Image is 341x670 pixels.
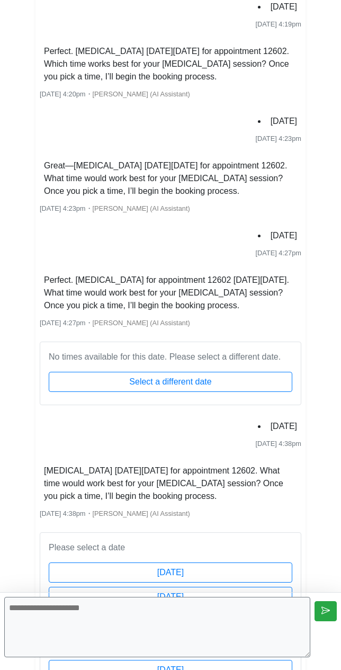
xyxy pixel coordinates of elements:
span: [PERSON_NAME] (AI Assistant) [93,510,190,517]
span: [DATE] 4:27pm [255,249,301,257]
span: [DATE] 4:38pm [40,510,86,517]
li: Perfect. [MEDICAL_DATA] [DATE][DATE] for appointment 12602. Which time works best for your [MEDIC... [40,43,301,85]
span: [DATE] 4:27pm [40,319,86,327]
small: ・ [40,319,190,327]
small: ・ [40,204,190,212]
li: [MEDICAL_DATA] [DATE][DATE] for appointment 12602. What time would work best for your [MEDICAL_DA... [40,462,301,505]
span: [PERSON_NAME] (AI Assistant) [93,319,190,327]
p: No times available for this date. Please select a different date. [49,351,292,363]
p: Please select a date [49,541,292,554]
span: [DATE] 4:19pm [255,20,301,28]
li: Perfect. [MEDICAL_DATA] for appointment 12602 [DATE][DATE]. What time would work best for your [M... [40,272,301,314]
span: [PERSON_NAME] (AI Assistant) [93,90,190,98]
span: [DATE] 4:20pm [40,90,86,98]
button: [DATE] [49,562,292,583]
li: [DATE] [266,418,301,435]
button: Select a different date [49,372,292,392]
button: [DATE] [49,587,292,607]
small: ・ [40,510,190,517]
li: [DATE] [266,227,301,244]
li: [DATE] [266,113,301,130]
span: [DATE] 4:38pm [255,440,301,448]
span: [DATE] 4:23pm [255,135,301,142]
li: Great—[MEDICAL_DATA] [DATE][DATE] for appointment 12602. What time would work best for your [MEDI... [40,157,301,200]
span: [PERSON_NAME] (AI Assistant) [93,204,190,212]
span: [DATE] 4:23pm [40,204,86,212]
small: ・ [40,90,190,98]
